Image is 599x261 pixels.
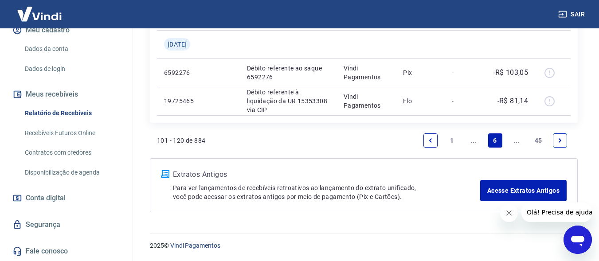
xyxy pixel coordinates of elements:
[157,136,205,145] p: 101 - 120 de 884
[553,133,567,148] a: Next page
[5,6,74,13] span: Olá! Precisa de ajuda?
[161,170,169,178] img: ícone
[403,97,438,105] p: Elo
[500,204,518,222] iframe: Fechar mensagem
[556,6,588,23] button: Sair
[497,96,529,106] p: -R$ 81,14
[423,133,438,148] a: Previous page
[11,215,122,234] a: Segurança
[488,133,502,148] a: Page 6 is your current page
[344,64,389,82] p: Vindi Pagamentos
[164,97,198,105] p: 19725465
[445,133,459,148] a: Page 1
[466,133,481,148] a: Jump backward
[170,242,220,249] a: Vindi Pagamentos
[403,68,438,77] p: Pix
[493,67,528,78] p: -R$ 103,05
[164,68,198,77] p: 6592276
[509,133,524,148] a: Jump forward
[21,60,122,78] a: Dados de login
[21,144,122,162] a: Contratos com credores
[247,64,329,82] p: Débito referente ao saque 6592276
[247,88,329,114] p: Débito referente à liquidação da UR 15353308 via CIP
[173,169,480,180] p: Extratos Antigos
[21,104,122,122] a: Relatório de Recebíveis
[168,40,187,49] span: [DATE]
[480,180,567,201] a: Acesse Extratos Antigos
[420,130,571,151] ul: Pagination
[344,92,389,110] p: Vindi Pagamentos
[21,164,122,182] a: Disponibilização de agenda
[21,40,122,58] a: Dados da conta
[21,124,122,142] a: Recebíveis Futuros Online
[150,241,578,250] p: 2025 ©
[26,192,66,204] span: Conta digital
[452,97,478,105] p: -
[11,85,122,104] button: Meus recebíveis
[11,0,68,27] img: Vindi
[531,133,546,148] a: Page 45
[452,68,478,77] p: -
[521,203,592,222] iframe: Mensagem da empresa
[564,226,592,254] iframe: Botão para abrir a janela de mensagens
[11,188,122,208] a: Conta digital
[173,183,480,201] p: Para ver lançamentos de recebíveis retroativos ao lançamento do extrato unificado, você pode aces...
[11,20,122,40] button: Meu cadastro
[11,242,122,261] a: Fale conosco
